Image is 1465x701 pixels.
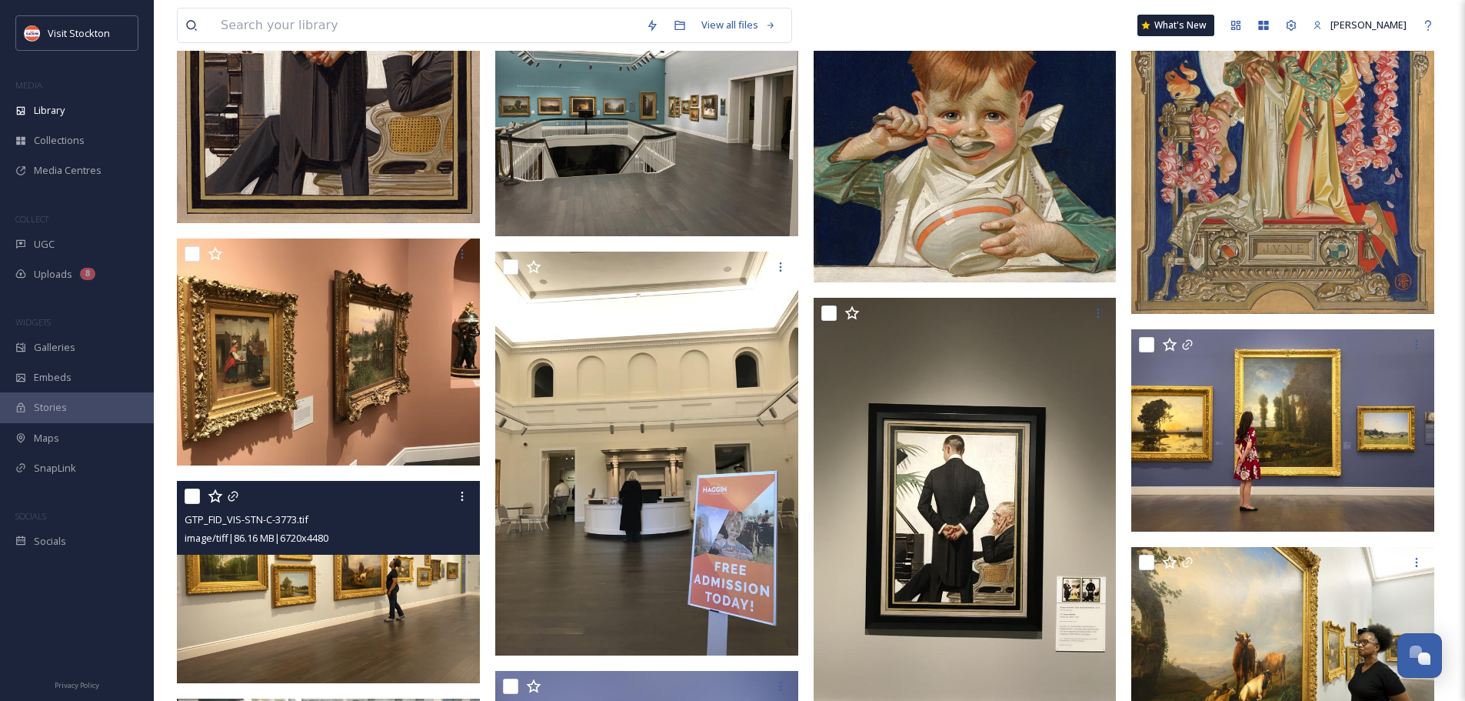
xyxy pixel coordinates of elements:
span: Embeds [34,370,72,385]
span: Galleries [34,340,75,355]
span: WIDGETS [15,316,51,328]
div: 8 [80,268,95,280]
span: Privacy Policy [55,680,99,690]
a: Privacy Policy [55,675,99,693]
span: Socials [34,534,66,549]
button: Open Chat [1397,633,1442,678]
span: Collections [34,133,85,148]
span: Library [34,103,65,118]
span: COLLECT [15,213,48,225]
a: View all files [694,10,784,40]
span: MEDIA [15,79,42,91]
a: [PERSON_NAME] [1305,10,1414,40]
span: Stories [34,400,67,415]
img: Photo Oct 10, 11 06 52.jpg [177,239,480,466]
span: GTP_FID_VIS-STN-C-3773.tif [185,512,308,526]
span: Visit Stockton [48,26,110,40]
span: Maps [34,431,59,446]
input: Search your library [213,8,638,42]
span: SnapLink [34,461,76,476]
a: What's New [1137,15,1214,36]
span: image/tiff | 86.16 MB | 6720 x 4480 [185,531,328,545]
img: unnamed.jpeg [25,25,40,41]
img: Photo Oct 10, 11 03 24.jpg [495,8,798,236]
img: GTP_FID_VIS-STN-C-3773.tif [177,481,480,683]
span: Media Centres [34,163,102,178]
span: UGC [34,237,55,252]
img: GTP_FID_VIS-STN-C-3842.tif [1131,329,1434,532]
span: SOCIALS [15,510,46,522]
img: IMG_3955.JPG [495,252,798,656]
span: Uploads [34,267,72,282]
span: [PERSON_NAME] [1330,18,1407,32]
